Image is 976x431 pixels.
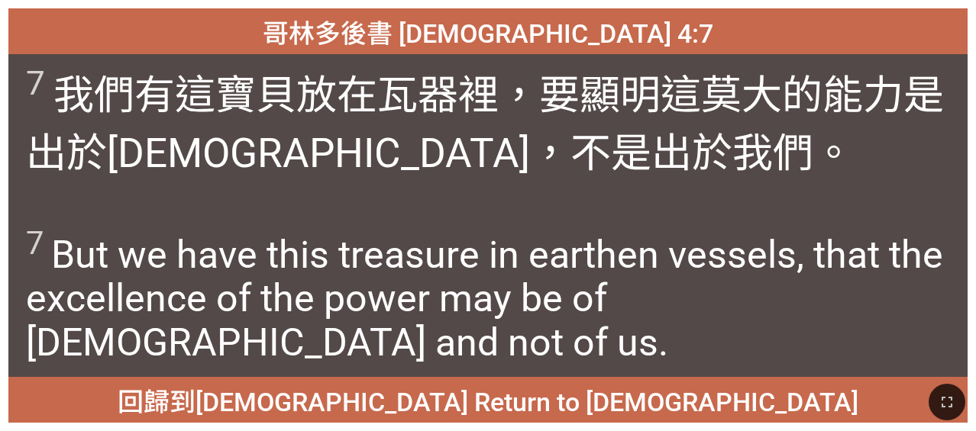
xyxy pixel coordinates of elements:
wg2316: ，不是 [530,130,854,177]
wg4632: 裡，要 [26,72,944,177]
wg3749: 器 [26,72,944,177]
span: But we have this treasure in earthen vessels, that the excellence of the power may be of [DEMOGRA... [26,224,951,365]
span: 哥林多後書 [DEMOGRAPHIC_DATA] 4:7 [263,13,713,50]
wg3361: 出於 [651,130,854,177]
wg5126: 寶貝 [26,72,944,177]
span: 我們有 [26,63,951,179]
wg2257: 。 [813,130,854,177]
sup: 7 [26,224,44,262]
wg5600: 出於[DEMOGRAPHIC_DATA] [26,130,854,177]
sup: 7 [26,63,45,103]
wg1722: 瓦 [26,72,944,177]
wg2344: 放在 [26,72,944,177]
wg1537: 我們 [732,130,854,177]
wg2192: 這 [26,72,944,177]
